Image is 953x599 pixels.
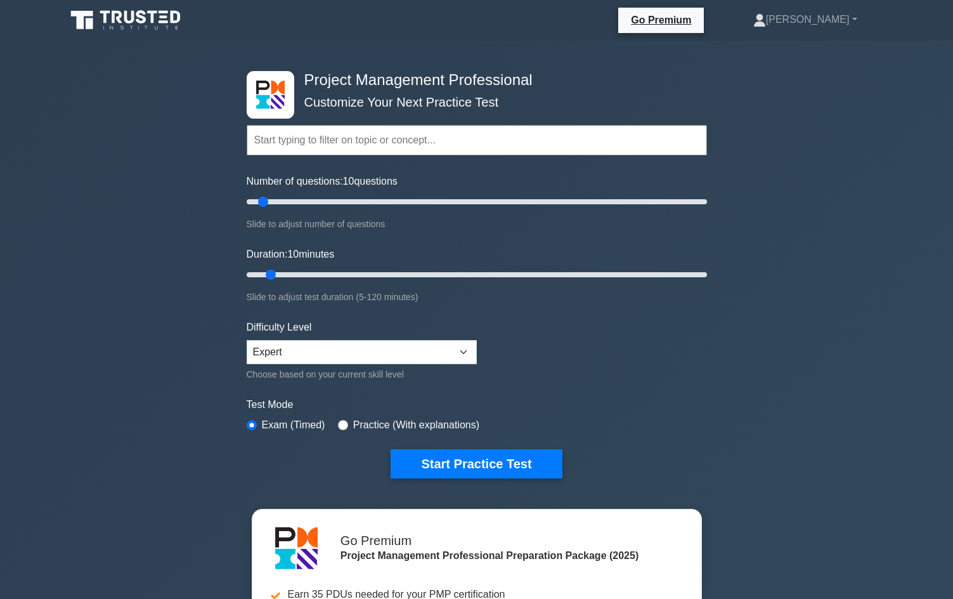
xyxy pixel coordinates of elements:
label: Difficulty Level [247,320,312,335]
button: Start Practice Test [391,449,562,478]
a: [PERSON_NAME] [723,7,888,32]
input: Start typing to filter on topic or concept... [247,125,707,155]
label: Duration: minutes [247,247,335,262]
label: Exam (Timed) [262,418,325,433]
div: Choose based on your current skill level [247,367,477,382]
a: Go Premium [623,12,699,28]
span: 10 [343,176,354,187]
div: Slide to adjust test duration (5-120 minutes) [247,289,707,305]
label: Test Mode [247,397,707,412]
label: Number of questions: questions [247,174,398,189]
h4: Project Management Professional [299,71,645,89]
span: 10 [287,249,299,260]
div: Slide to adjust number of questions [247,216,707,232]
label: Practice (With explanations) [353,418,479,433]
